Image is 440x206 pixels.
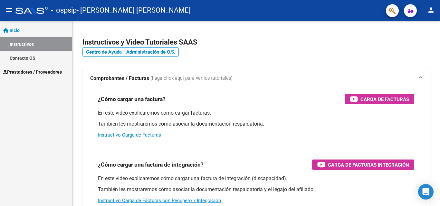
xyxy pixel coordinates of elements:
span: Carga de Facturas [360,95,409,103]
button: Carga de Facturas Integración [312,160,414,170]
p: También les mostraremos cómo asociar la documentación respaldatoria. [98,120,414,128]
span: Prestadores / Proveedores [3,68,62,76]
span: - [PERSON_NAME] [PERSON_NAME] [77,3,191,17]
a: Instructivo Carga de Facturas con Recupero x Integración [98,198,221,203]
span: Carga de Facturas Integración [328,161,409,169]
h3: ¿Cómo cargar una factura de integración? [98,160,204,169]
a: Instructivo Carga de Facturas [98,132,161,138]
mat-icon: menu [5,6,13,14]
span: (haga click aquí para ver los tutoriales) [150,75,233,82]
button: Carga de Facturas [345,94,414,104]
div: Open Intercom Messenger [418,184,434,200]
p: En este video explicaremos cómo cargar una factura de integración (discapacidad). [98,175,414,182]
span: - ospsip [51,3,77,17]
mat-icon: person [427,6,435,14]
p: También les mostraremos cómo asociar la documentación respaldatoria y el legajo del afiliado. [98,186,414,193]
mat-expansion-panel-header: Comprobantes / Facturas (haga click aquí para ver los tutoriales) [82,68,430,89]
strong: Comprobantes / Facturas [90,75,149,82]
span: Inicio [3,27,20,34]
a: Centro de Ayuda - Administración de O.S. [82,47,179,57]
h3: ¿Cómo cargar una factura? [98,95,166,104]
p: En este video explicaremos cómo cargar facturas. [98,109,414,117]
h2: Instructivos y Video Tutoriales SAAS [82,36,430,48]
